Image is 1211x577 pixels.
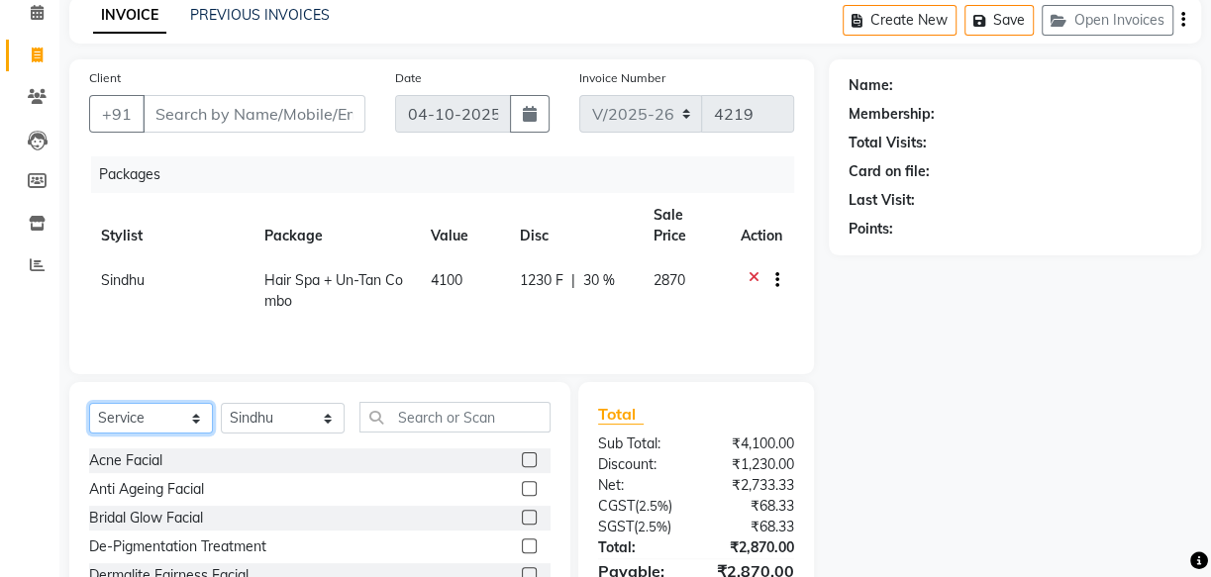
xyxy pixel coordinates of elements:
span: 4100 [431,271,462,289]
div: ₹1,230.00 [696,454,809,475]
div: ₹4,100.00 [696,433,809,454]
button: Create New [843,5,957,36]
div: Membership: [849,104,935,125]
button: Save [964,5,1034,36]
input: Search by Name/Mobile/Email/Code [143,95,365,133]
span: 2.5% [639,498,668,514]
span: SGST [598,518,634,535]
div: Bridal Glow Facial [89,508,203,529]
span: | [571,270,575,291]
div: ( ) [583,496,696,517]
th: Sale Price [642,193,730,258]
div: Card on file: [849,161,930,182]
div: Total: [583,537,696,558]
div: Last Visit: [849,190,915,211]
div: Acne Facial [89,450,162,471]
span: Hair Spa + Un-Tan Combo [264,271,403,310]
div: ₹68.33 [696,496,809,517]
div: Total Visits: [849,133,927,153]
div: De-Pigmentation Treatment [89,536,266,557]
span: 2870 [654,271,685,289]
label: Date [395,69,422,87]
button: Open Invoices [1042,5,1173,36]
div: Points: [849,219,893,240]
div: Anti Ageing Facial [89,479,204,500]
div: Discount: [583,454,696,475]
th: Package [252,193,420,258]
span: 2.5% [638,519,667,534]
label: Client [89,69,121,87]
div: ( ) [583,517,696,537]
span: CGST [598,497,635,515]
th: Action [729,193,794,258]
div: ₹2,733.33 [696,475,809,496]
span: Total [598,404,644,425]
span: 30 % [583,270,615,291]
label: Invoice Number [579,69,665,87]
span: 1230 F [520,270,563,291]
div: Net: [583,475,696,496]
th: Disc [508,193,641,258]
span: Sindhu [101,271,145,289]
div: Sub Total: [583,433,696,454]
th: Value [419,193,508,258]
th: Stylist [89,193,252,258]
input: Search or Scan [359,402,551,433]
div: Name: [849,75,893,96]
div: Packages [91,156,809,193]
div: ₹2,870.00 [696,537,809,558]
button: +91 [89,95,145,133]
div: ₹68.33 [696,517,809,537]
a: PREVIOUS INVOICES [190,6,330,24]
